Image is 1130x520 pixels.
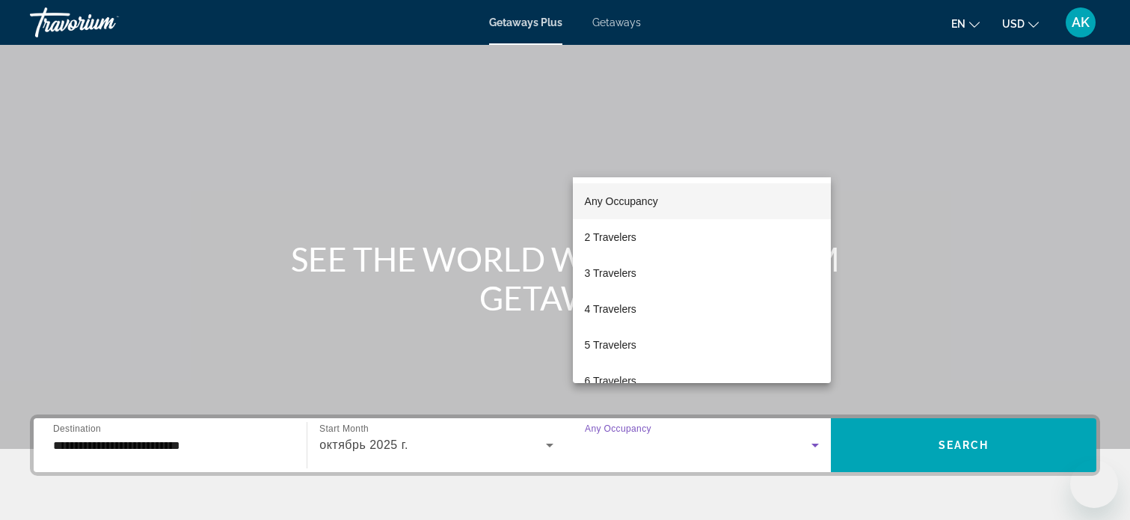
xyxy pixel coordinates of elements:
iframe: Кнопка запуска окна обмена сообщениями [1070,460,1118,508]
span: 6 Travelers [585,372,636,390]
span: 3 Travelers [585,264,636,282]
span: Any Occupancy [585,195,658,207]
span: 5 Travelers [585,336,636,354]
span: 4 Travelers [585,300,636,318]
span: 2 Travelers [585,228,636,246]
